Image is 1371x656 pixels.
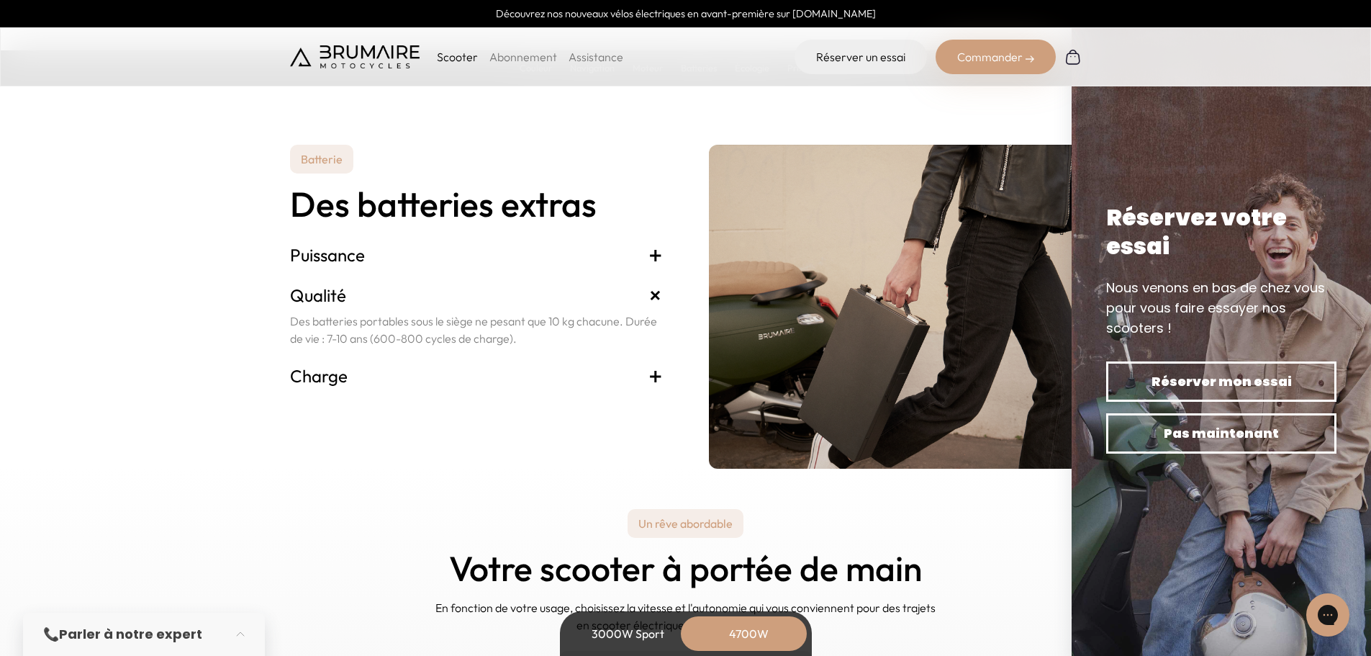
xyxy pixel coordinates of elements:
img: Panier [1064,48,1082,66]
span: + [648,243,663,266]
a: Réserver un essai [795,40,927,74]
img: right-arrow-2.png [1026,55,1034,63]
a: Abonnement [489,50,557,64]
p: Des batteries portables sous le siège ne pesant que 10 kg chacune. Durée de vie : 7-10 ans (600-8... [290,313,663,347]
p: Un rêve abordable [628,509,743,538]
p: Batterie [290,145,353,174]
div: Commander [936,40,1056,74]
h2: Votre scooter à portée de main [449,549,922,588]
div: 4700W [692,616,807,651]
h2: Des batteries extras [290,185,663,223]
img: brumaire-batteries.png [709,145,1082,469]
span: + [648,364,663,387]
iframe: Gorgias live chat messenger [1299,588,1357,642]
p: En fonction de votre usage, choisissez la vitesse et l'autonomie qui vous conviennent pour des tr... [434,599,938,634]
span: + [642,282,669,309]
h3: Charge [290,364,663,387]
div: 3000W Sport [571,616,686,651]
a: Assistance [569,50,623,64]
h3: Puissance [290,243,663,266]
p: Scooter [437,48,478,66]
h3: Qualité [290,284,663,307]
img: Brumaire Motocycles [290,45,420,68]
